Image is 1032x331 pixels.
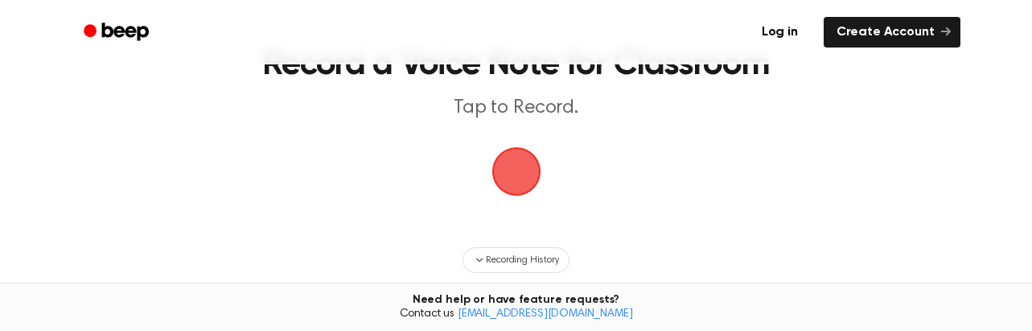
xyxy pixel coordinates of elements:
[458,308,633,320] a: [EMAIL_ADDRESS][DOMAIN_NAME]
[492,147,541,196] button: Beep Logo
[463,247,569,273] button: Recording History
[72,17,163,48] a: Beep
[824,17,960,48] a: Create Account
[746,14,814,51] a: Log in
[174,48,858,82] h1: Record a Voice Note for Classroom
[486,253,558,267] span: Recording History
[10,308,1022,322] span: Contact us
[208,95,825,122] p: Tap to Record.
